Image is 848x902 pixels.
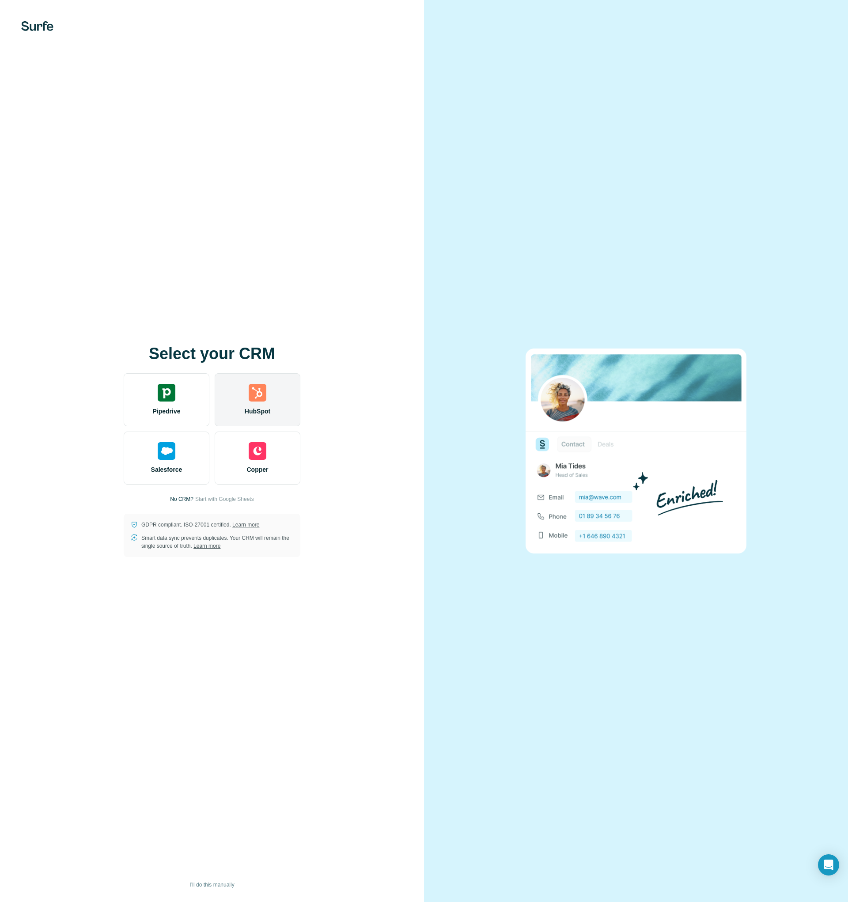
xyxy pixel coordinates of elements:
a: Learn more [193,543,220,549]
img: hubspot's logo [249,384,266,402]
h1: Select your CRM [124,345,300,363]
p: No CRM? [170,495,193,503]
span: Copper [247,465,269,474]
p: GDPR compliant. ISO-27001 certified. [141,521,259,529]
span: HubSpot [245,407,270,416]
button: Start with Google Sheets [195,495,254,503]
img: Surfe's logo [21,21,53,31]
img: none image [526,349,746,553]
span: Salesforce [151,465,182,474]
span: Pipedrive [152,407,180,416]
img: pipedrive's logo [158,384,175,402]
button: I’ll do this manually [183,878,240,891]
img: copper's logo [249,442,266,460]
img: salesforce's logo [158,442,175,460]
p: Smart data sync prevents duplicates. Your CRM will remain the single source of truth. [141,534,293,550]
div: Open Intercom Messenger [818,854,839,875]
span: I’ll do this manually [189,881,234,889]
a: Learn more [232,522,259,528]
